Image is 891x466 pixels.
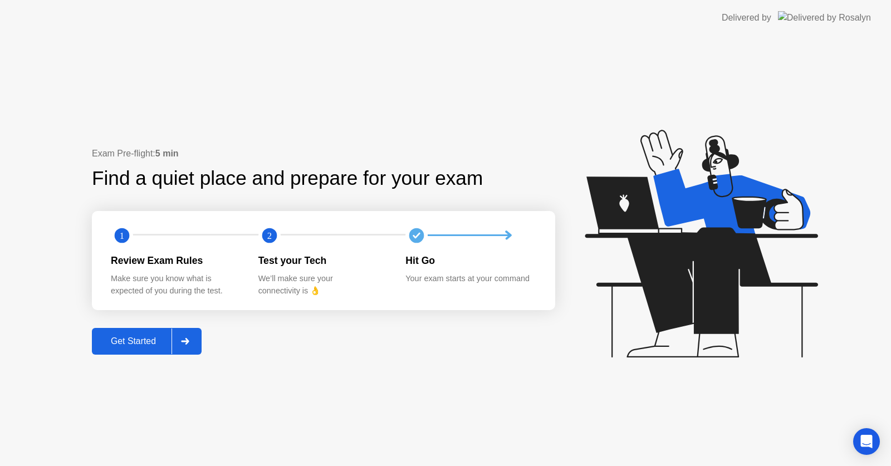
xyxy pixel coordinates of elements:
[258,273,388,297] div: We’ll make sure your connectivity is 👌
[111,253,241,268] div: Review Exam Rules
[778,11,871,24] img: Delivered by Rosalyn
[267,230,272,241] text: 2
[92,328,202,355] button: Get Started
[258,253,388,268] div: Test your Tech
[405,253,535,268] div: Hit Go
[405,273,535,285] div: Your exam starts at your command
[120,230,124,241] text: 1
[853,428,880,455] div: Open Intercom Messenger
[111,273,241,297] div: Make sure you know what is expected of you during the test.
[95,336,172,346] div: Get Started
[92,147,555,160] div: Exam Pre-flight:
[722,11,771,24] div: Delivered by
[155,149,179,158] b: 5 min
[92,164,484,193] div: Find a quiet place and prepare for your exam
